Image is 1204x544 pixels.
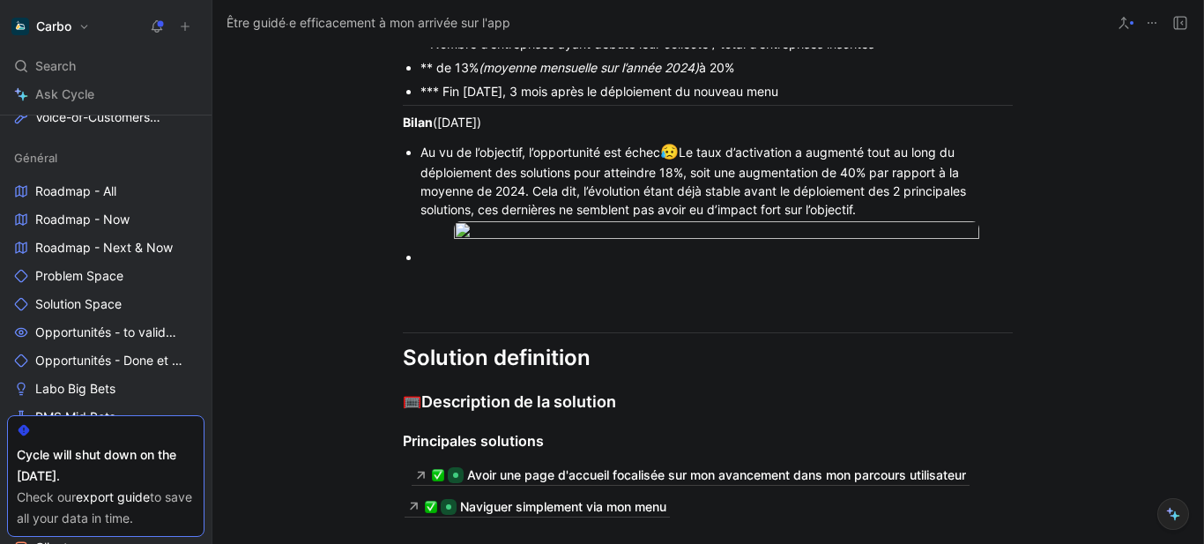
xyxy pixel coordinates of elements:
[35,324,181,341] span: Opportunités - to validate
[35,84,94,105] span: Ask Cycle
[7,53,204,79] div: Search
[420,141,1013,220] div: Au vu de l’objectif, l’opportunité est échec Le taux d’activation a augmenté tout au long du dépl...
[432,469,444,481] img: ✅
[454,221,979,245] img: image.png
[7,404,204,430] a: PMS Mid Bets
[7,235,204,261] a: Roadmap - Next & Now
[36,19,71,34] h1: Carbo
[7,14,94,39] button: CarboCarbo
[403,342,1013,374] div: Solution definition
[403,113,1013,131] div: ([DATE])
[7,319,204,346] a: Opportunités - to validate
[420,84,778,99] mark: *** Fin [DATE], 3 mois après le déploiement du nouveau menu
[7,145,204,171] div: Général
[7,145,204,487] div: GénéralRoadmap - AllRoadmap - NowRoadmap - Next & NowProblem SpaceSolution SpaceOpportunités - to...
[35,239,173,257] span: Roadmap - Next & Now
[460,496,666,518] div: Naviguer simplement via mon menu
[7,263,204,289] a: Problem Space
[35,352,184,369] span: Opportunités - Done et cancelled
[35,380,115,398] span: Labo Big Bets
[403,390,1013,414] div: Description de la solution
[35,408,115,426] span: PMS Mid Bets
[11,18,29,35] img: Carbo
[35,183,116,200] span: Roadmap - All
[14,149,57,167] span: Général
[7,104,204,130] a: Voice-of-CustomersProduct Management
[425,501,437,513] img: ✅
[479,60,699,75] em: (moyenne mensuelle sur l’année 2024)
[420,36,874,51] mark: * Nombre d’entreprises ayant débuté leur collecte / total d’entreprises inscrites
[7,376,204,402] a: Labo Big Bets
[403,115,433,130] strong: Bilan
[660,143,679,160] span: 😥
[410,465,971,486] a: ✅Avoir une page d'accueil focalisée sur mon avancement dans mon parcours utilisateur
[7,291,204,317] a: Solution Space
[7,206,204,233] a: Roadmap - Now
[420,60,734,75] mark: ** de 13% à 20%
[403,393,421,411] span: 🥅
[17,444,195,487] div: Cycle will shut down on the [DATE].
[7,178,204,205] a: Roadmap - All
[7,347,204,374] a: Opportunités - Done et cancelled
[227,12,510,34] span: Être guidé⸱e efficacement à mon arrivée sur l'app
[35,295,122,313] span: Solution Space
[403,496,672,518] a: ✅Naviguer simplement via mon menu
[17,487,195,529] div: Check our to save all your data in time.
[403,430,1013,451] div: Principales solutions
[35,211,130,228] span: Roadmap - Now
[35,56,76,77] span: Search
[35,108,174,127] span: Voice-of-Customers
[35,267,123,285] span: Problem Space
[467,465,966,486] div: Avoir une page d'accueil focalisée sur mon avancement dans mon parcours utilisateur
[76,489,150,504] a: export guide
[7,81,204,108] a: Ask Cycle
